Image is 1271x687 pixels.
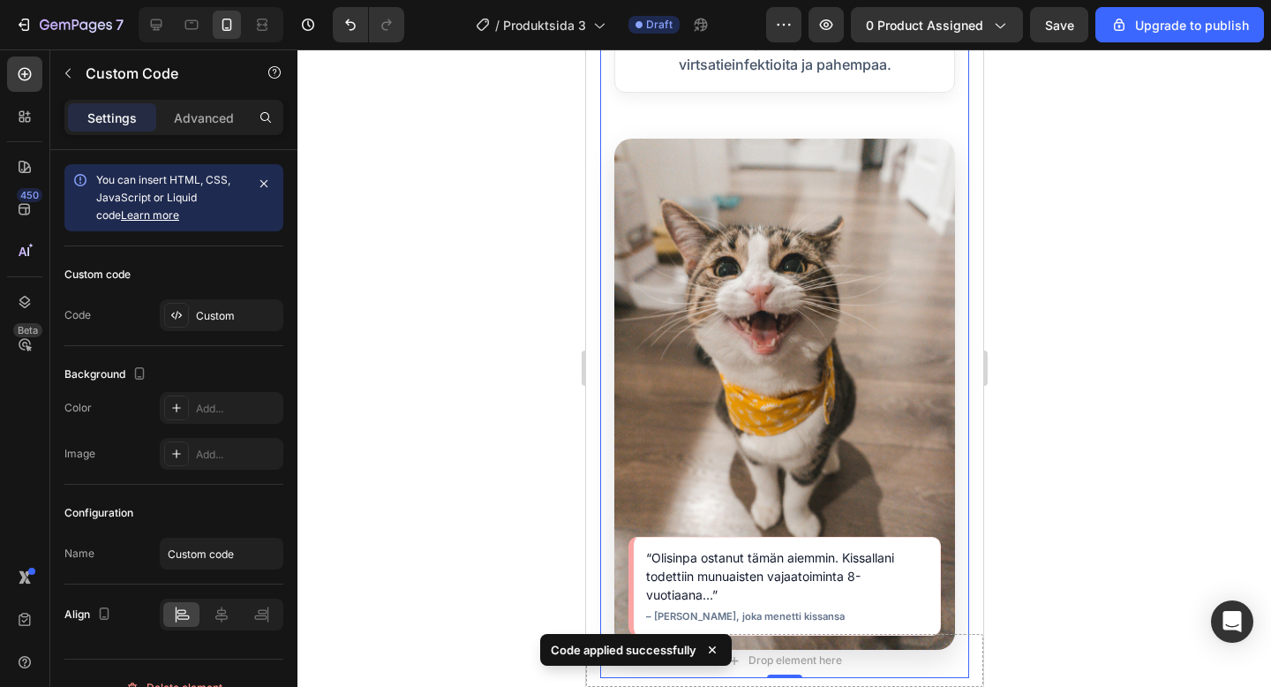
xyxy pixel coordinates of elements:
[851,7,1023,42] button: 0 product assigned
[196,447,279,463] div: Add...
[503,16,586,34] span: Produktsida 3
[495,16,500,34] span: /
[551,641,696,659] p: Code applied successfully
[1110,16,1249,34] div: Upgrade to publish
[87,109,137,127] p: Settings
[64,546,94,562] div: Name
[333,7,404,42] div: Undo/Redo
[64,505,133,521] div: Configuration
[116,14,124,35] p: 7
[1045,18,1074,33] span: Save
[64,267,131,283] div: Custom code
[64,363,150,387] div: Background
[86,63,236,84] p: Custom Code
[1211,600,1253,643] div: Open Intercom Messenger
[866,16,983,34] span: 0 product assigned
[64,307,91,323] div: Code
[1095,7,1264,42] button: Upgrade to publish
[96,173,230,222] span: You can insert HTML, CSS, JavaScript or Liquid code
[7,7,132,42] button: 7
[64,400,92,416] div: Color
[1030,7,1088,42] button: Save
[64,446,95,462] div: Image
[13,323,42,337] div: Beta
[17,188,42,202] div: 450
[64,603,115,627] div: Align
[174,109,234,127] p: Advanced
[646,17,673,33] span: Draft
[196,401,279,417] div: Add...
[196,308,279,324] div: Custom
[121,208,179,222] a: Learn more
[586,49,983,687] iframe: Design area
